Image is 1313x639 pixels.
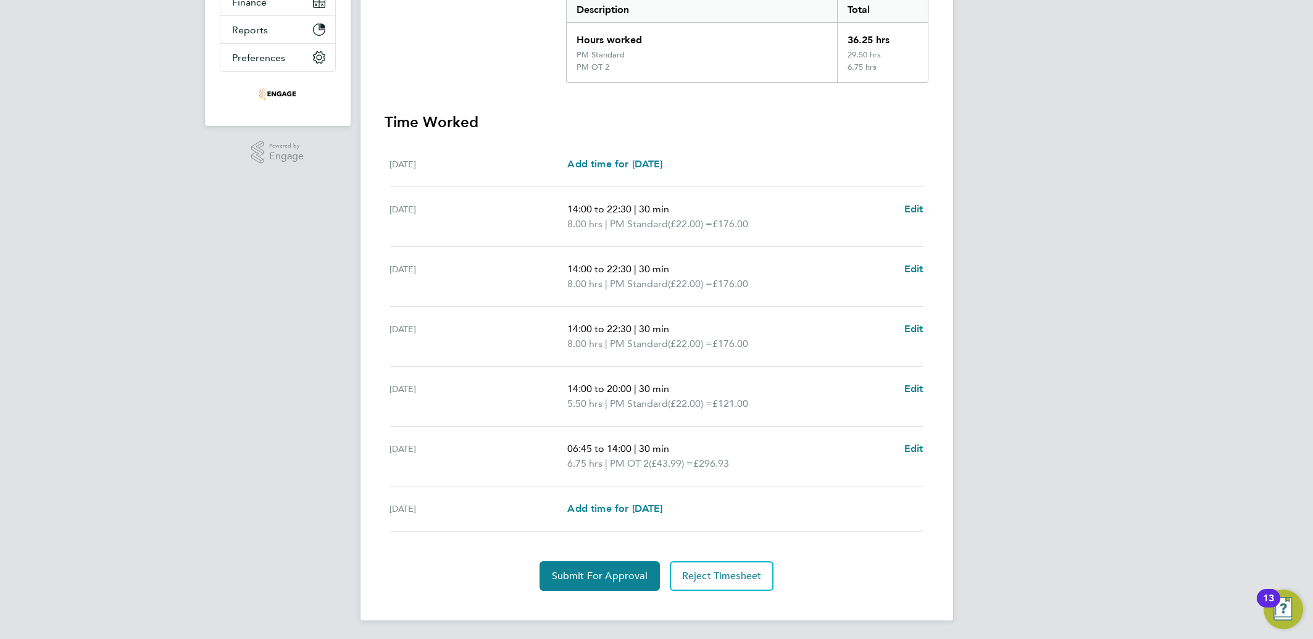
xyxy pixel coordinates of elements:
[610,336,668,351] span: PM Standard
[712,398,748,409] span: £121.00
[567,278,602,290] span: 8.00 hrs
[904,262,923,277] a: Edit
[670,561,774,591] button: Reject Timesheet
[639,323,669,335] span: 30 min
[390,441,568,471] div: [DATE]
[639,203,669,215] span: 30 min
[610,277,668,291] span: PM Standard
[567,503,662,514] span: Add time for [DATE]
[605,278,607,290] span: |
[837,62,927,82] div: 6.75 hrs
[639,263,669,275] span: 30 min
[639,443,669,454] span: 30 min
[269,141,304,151] span: Powered by
[259,84,296,104] img: frontlinerecruitment-logo-retina.png
[682,570,762,582] span: Reject Timesheet
[577,50,625,60] div: PM Standard
[1264,590,1303,629] button: Open Resource Center, 13 new notifications
[567,323,631,335] span: 14:00 to 22:30
[634,443,636,454] span: |
[668,218,712,230] span: (£22.00) =
[390,501,568,516] div: [DATE]
[220,16,335,43] button: Reports
[649,457,693,469] span: (£43.99) =
[567,203,631,215] span: 14:00 to 22:30
[904,203,923,215] span: Edit
[904,322,923,336] a: Edit
[605,457,607,469] span: |
[605,338,607,349] span: |
[269,151,304,162] span: Engage
[668,338,712,349] span: (£22.00) =
[577,62,609,72] div: PM OT 2
[567,398,602,409] span: 5.50 hrs
[567,157,662,172] a: Add time for [DATE]
[390,262,568,291] div: [DATE]
[712,278,748,290] span: £176.00
[837,50,927,62] div: 29.50 hrs
[1263,598,1274,614] div: 13
[904,323,923,335] span: Edit
[610,456,649,471] span: PM OT 2
[693,457,729,469] span: £296.93
[251,141,304,164] a: Powered byEngage
[904,383,923,395] span: Edit
[567,218,602,230] span: 8.00 hrs
[567,263,631,275] span: 14:00 to 22:30
[668,278,712,290] span: (£22.00) =
[385,112,928,132] h3: Time Worked
[712,218,748,230] span: £176.00
[634,323,636,335] span: |
[610,396,668,411] span: PM Standard
[567,501,662,516] a: Add time for [DATE]
[668,398,712,409] span: (£22.00) =
[904,382,923,396] a: Edit
[390,322,568,351] div: [DATE]
[837,23,927,50] div: 36.25 hrs
[567,383,631,395] span: 14:00 to 20:00
[904,443,923,454] span: Edit
[233,24,269,36] span: Reports
[567,158,662,170] span: Add time for [DATE]
[610,217,668,232] span: PM Standard
[634,383,636,395] span: |
[904,202,923,217] a: Edit
[712,338,748,349] span: £176.00
[540,561,660,591] button: Submit For Approval
[634,263,636,275] span: |
[634,203,636,215] span: |
[390,202,568,232] div: [DATE]
[220,44,335,71] button: Preferences
[605,398,607,409] span: |
[220,84,336,104] a: Go to home page
[605,218,607,230] span: |
[567,338,602,349] span: 8.00 hrs
[233,52,286,64] span: Preferences
[567,457,602,469] span: 6.75 hrs
[390,157,568,172] div: [DATE]
[904,441,923,456] a: Edit
[552,570,648,582] span: Submit For Approval
[567,23,838,50] div: Hours worked
[390,382,568,411] div: [DATE]
[639,383,669,395] span: 30 min
[904,263,923,275] span: Edit
[567,443,631,454] span: 06:45 to 14:00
